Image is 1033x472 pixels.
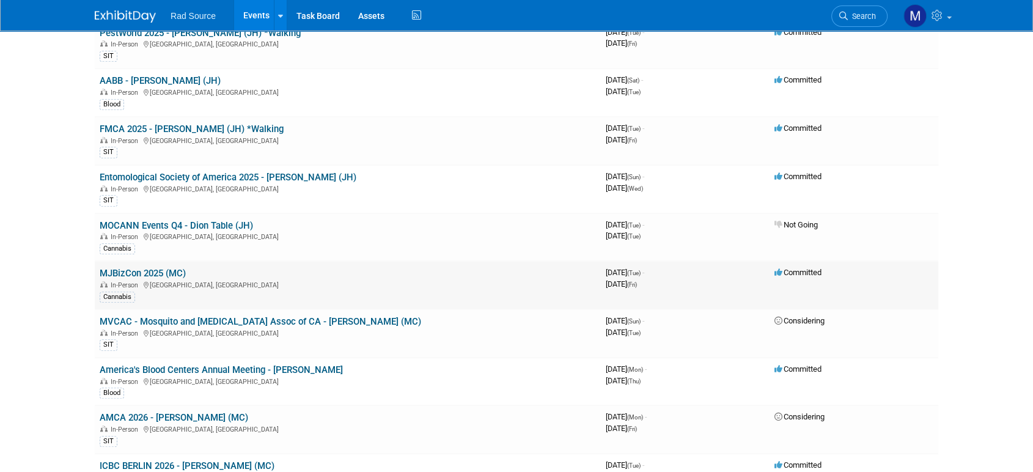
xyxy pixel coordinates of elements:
[774,124,822,133] span: Committed
[606,376,641,385] span: [DATE]
[100,87,596,97] div: [GEOGRAPHIC_DATA], [GEOGRAPHIC_DATA]
[606,75,643,84] span: [DATE]
[100,268,186,279] a: MJBizCon 2025 (MC)
[606,424,637,433] span: [DATE]
[100,339,117,350] div: SIT
[627,462,641,469] span: (Tue)
[100,135,596,145] div: [GEOGRAPHIC_DATA], [GEOGRAPHIC_DATA]
[95,10,156,23] img: ExhibitDay
[100,75,221,86] a: AABB - [PERSON_NAME] (JH)
[774,172,822,181] span: Committed
[100,376,596,386] div: [GEOGRAPHIC_DATA], [GEOGRAPHIC_DATA]
[627,89,641,95] span: (Tue)
[111,281,142,289] span: In-Person
[100,233,108,239] img: In-Person Event
[606,183,643,193] span: [DATE]
[606,172,644,181] span: [DATE]
[642,460,644,470] span: -
[627,318,641,325] span: (Sun)
[641,75,643,84] span: -
[100,330,108,336] img: In-Person Event
[606,87,641,96] span: [DATE]
[100,281,108,287] img: In-Person Event
[100,185,108,191] img: In-Person Event
[100,412,248,423] a: AMCA 2026 - [PERSON_NAME] (MC)
[100,172,356,183] a: Entomological Society of America 2025 - [PERSON_NAME] (JH)
[606,39,637,48] span: [DATE]
[100,436,117,447] div: SIT
[100,147,117,158] div: SIT
[642,268,644,277] span: -
[645,412,647,421] span: -
[111,40,142,48] span: In-Person
[645,364,647,374] span: -
[627,414,643,421] span: (Mon)
[100,378,108,384] img: In-Person Event
[903,4,927,28] img: Melissa Conboy
[606,412,647,421] span: [DATE]
[100,279,596,289] div: [GEOGRAPHIC_DATA], [GEOGRAPHIC_DATA]
[100,388,124,399] div: Blood
[100,424,596,433] div: [GEOGRAPHIC_DATA], [GEOGRAPHIC_DATA]
[100,231,596,241] div: [GEOGRAPHIC_DATA], [GEOGRAPHIC_DATA]
[627,378,641,385] span: (Thu)
[100,364,343,375] a: America's Blood Centers Annual Meeting - [PERSON_NAME]
[627,174,641,180] span: (Sun)
[111,330,142,337] span: In-Person
[606,364,647,374] span: [DATE]
[100,292,135,303] div: Cannabis
[100,328,596,337] div: [GEOGRAPHIC_DATA], [GEOGRAPHIC_DATA]
[100,220,253,231] a: MOCANN Events Q4 - Dion Table (JH)
[100,316,421,327] a: MVCAC - Mosquito and [MEDICAL_DATA] Assoc of CA - [PERSON_NAME] (MC)
[606,279,637,289] span: [DATE]
[111,89,142,97] span: In-Person
[171,11,216,21] span: Rad Source
[111,426,142,433] span: In-Person
[774,460,822,470] span: Committed
[100,28,301,39] a: PestWorld 2025 - [PERSON_NAME] (JH) *Walking
[627,125,641,132] span: (Tue)
[627,77,639,84] span: (Sat)
[627,281,637,288] span: (Fri)
[606,316,644,325] span: [DATE]
[774,75,822,84] span: Committed
[100,460,274,471] a: ICBC BERLIN 2026 - [PERSON_NAME] (MC)
[642,124,644,133] span: -
[100,39,596,48] div: [GEOGRAPHIC_DATA], [GEOGRAPHIC_DATA]
[627,222,641,229] span: (Tue)
[100,99,124,110] div: Blood
[606,124,644,133] span: [DATE]
[774,364,822,374] span: Committed
[627,366,643,373] span: (Mon)
[627,426,637,432] span: (Fri)
[111,233,142,241] span: In-Person
[627,29,641,36] span: (Tue)
[100,89,108,95] img: In-Person Event
[100,51,117,62] div: SIT
[606,231,641,240] span: [DATE]
[606,328,641,337] span: [DATE]
[606,268,644,277] span: [DATE]
[627,233,641,240] span: (Tue)
[774,220,818,229] span: Not Going
[642,28,644,37] span: -
[627,40,637,47] span: (Fri)
[606,460,644,470] span: [DATE]
[100,183,596,193] div: [GEOGRAPHIC_DATA], [GEOGRAPHIC_DATA]
[642,316,644,325] span: -
[627,330,641,336] span: (Tue)
[627,185,643,192] span: (Wed)
[774,268,822,277] span: Committed
[774,28,822,37] span: Committed
[848,12,876,21] span: Search
[606,220,644,229] span: [DATE]
[606,135,637,144] span: [DATE]
[111,378,142,386] span: In-Person
[100,137,108,143] img: In-Person Event
[831,6,888,27] a: Search
[100,243,135,254] div: Cannabis
[627,270,641,276] span: (Tue)
[100,426,108,432] img: In-Person Event
[642,172,644,181] span: -
[100,195,117,206] div: SIT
